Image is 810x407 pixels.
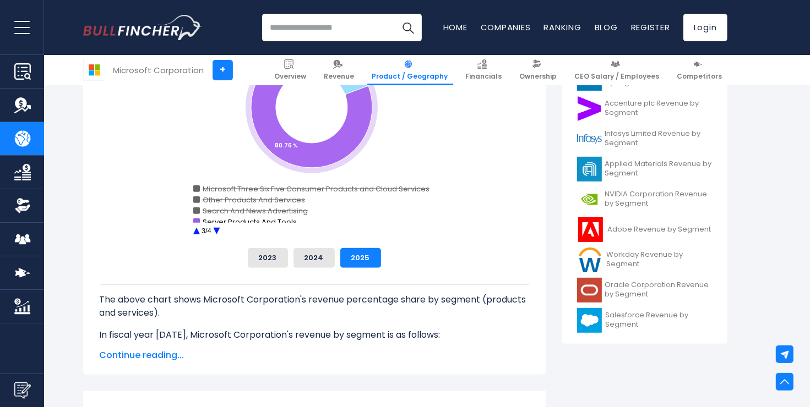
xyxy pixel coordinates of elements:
[324,72,355,81] span: Revenue
[367,55,453,85] a: Product / Geography
[570,124,719,154] a: Infosys Limited Revenue by Segment
[577,127,602,151] img: INFY logo
[570,215,719,245] a: Adobe Revenue by Segment
[83,15,202,40] img: Bullfincher logo
[203,206,308,216] text: Search And News Advertising
[672,55,727,85] a: Competitors
[677,72,722,81] span: Competitors
[248,248,288,268] button: 2023
[520,72,557,81] span: Ownership
[605,69,713,87] span: Dell Technologies Revenue by Segment
[461,55,507,85] a: Financials
[577,187,602,212] img: NVDA logo
[100,19,529,239] svg: Microsoft Corporation's Revenue Share by Segment
[577,248,604,272] img: WDAY logo
[372,72,448,81] span: Product / Geography
[202,227,211,235] text: 3/4
[203,195,305,205] text: Other Products And Services
[605,99,713,118] span: Accenture plc Revenue by Segment
[577,217,605,242] img: ADBE logo
[577,308,602,333] img: CRM logo
[631,21,670,33] a: Register
[608,225,711,234] span: Adobe Revenue by Segment
[570,305,719,335] a: Salesforce Revenue by Segment
[340,248,381,268] button: 2025
[606,250,712,269] span: Workday Revenue by Segment
[570,94,719,124] a: Accenture plc Revenue by Segment
[577,278,602,302] img: ORCL logo
[605,190,713,208] span: NVIDIA Corporation Revenue by Segment
[213,60,233,80] a: +
[275,72,307,81] span: Overview
[595,21,618,33] a: Blog
[319,55,360,85] a: Revenue
[577,157,602,182] img: AMAT logo
[577,96,602,121] img: ACN logo
[570,154,719,184] a: Applied Materials Revenue by Segment
[570,184,719,215] a: NVIDIA Corporation Revenue by Segment
[270,55,312,85] a: Overview
[275,141,298,150] tspan: 80.76 %
[605,129,713,148] span: Infosys Limited Revenue by Segment
[113,64,204,76] div: Microsoft Corporation
[100,349,529,362] span: Continue reading...
[203,184,430,194] text: Microsoft Three Six Five Consumer Products and Cloud Services
[100,293,529,320] p: The above chart shows Microsoft Corporation's revenue percentage share by segment (products and s...
[14,197,31,214] img: Ownership
[466,72,502,81] span: Financials
[570,275,719,305] a: Oracle Corporation Revenue by Segment
[683,14,727,41] a: Login
[84,59,105,80] img: MSFT logo
[443,21,467,33] a: Home
[100,328,529,342] p: In fiscal year [DATE], Microsoft Corporation's revenue by segment is as follows:
[481,21,531,33] a: Companies
[570,245,719,275] a: Workday Revenue by Segment
[570,55,665,85] a: CEO Salary / Employees
[515,55,562,85] a: Ownership
[575,72,660,81] span: CEO Salary / Employees
[544,21,581,33] a: Ranking
[83,15,202,40] a: Go to homepage
[605,159,713,178] span: Applied Materials Revenue by Segment
[293,248,335,268] button: 2024
[394,14,422,41] button: Search
[605,311,713,329] span: Salesforce Revenue by Segment
[605,280,713,299] span: Oracle Corporation Revenue by Segment
[203,217,297,227] text: Server Products And Tools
